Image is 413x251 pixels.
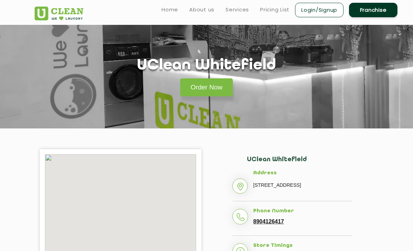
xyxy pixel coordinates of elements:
[137,57,276,75] h1: UClean Whitefield
[253,219,284,225] a: 8904126417
[180,78,233,96] a: Order Now
[349,3,397,17] a: Franchise
[189,6,214,14] a: About us
[253,180,352,190] p: [STREET_ADDRESS]
[253,243,352,249] h5: Store Timings
[35,7,83,20] img: UClean Laundry and Dry Cleaning
[295,3,343,17] a: Login/Signup
[162,6,178,14] a: Home
[253,208,352,214] h5: Phone Number
[226,6,249,14] a: Services
[260,6,290,14] a: Pricing List
[253,170,352,176] h5: Address
[247,156,352,170] h2: UClean Whitefield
